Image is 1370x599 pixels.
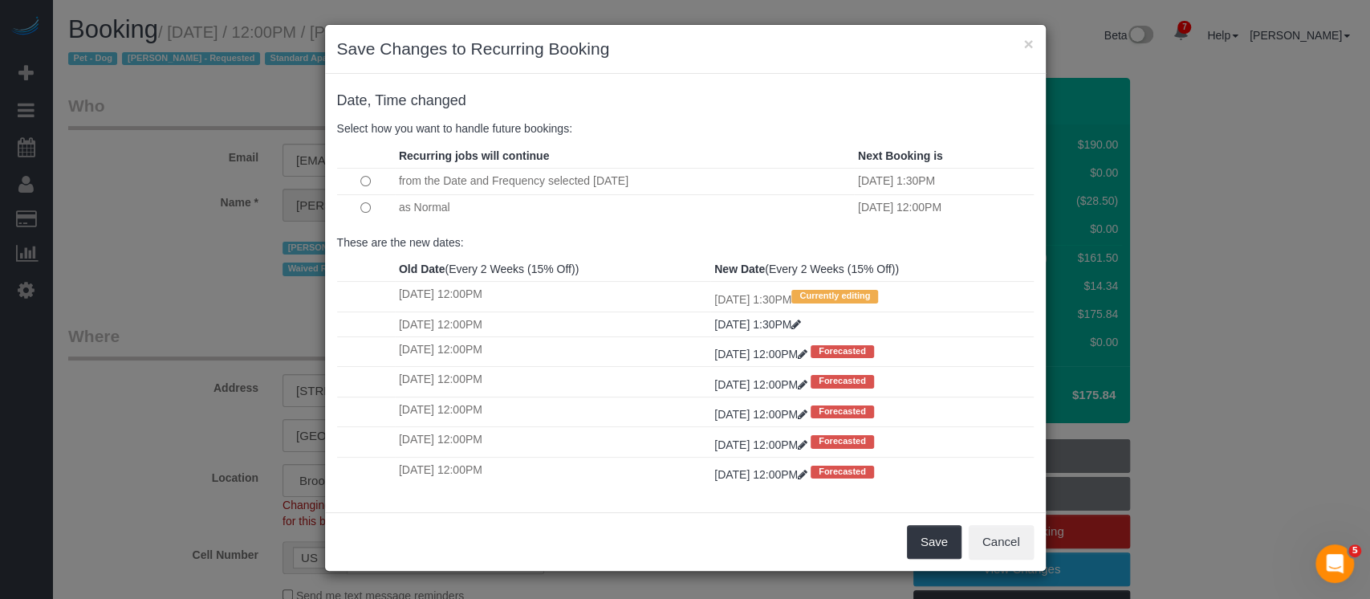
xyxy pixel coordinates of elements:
[337,93,1034,109] h4: changed
[811,375,874,388] span: Forecasted
[858,149,943,162] strong: Next Booking is
[395,168,854,194] td: from the Date and Frequency selected [DATE]
[714,318,801,331] a: [DATE] 1:30PM
[395,282,710,312] td: [DATE] 12:00PM
[791,290,878,303] span: Currently editing
[854,168,1034,194] td: [DATE] 1:30PM
[710,257,1033,282] th: (Every 2 Weeks (15% Off))
[395,397,710,426] td: [DATE] 12:00PM
[1023,35,1033,52] button: ×
[811,466,874,479] span: Forecasted
[811,345,874,358] span: Forecasted
[714,438,811,451] a: [DATE] 12:00PM
[395,457,710,487] td: [DATE] 12:00PM
[395,367,710,397] td: [DATE] 12:00PM
[399,263,445,275] strong: Old Date
[714,263,765,275] strong: New Date
[714,348,811,361] a: [DATE] 12:00PM
[714,468,811,481] a: [DATE] 12:00PM
[395,427,710,457] td: [DATE] 12:00PM
[710,282,1033,312] td: [DATE] 1:30PM
[811,405,874,418] span: Forecasted
[395,194,854,221] td: as Normal
[337,234,1034,251] p: These are the new dates:
[1315,544,1354,583] iframe: Intercom live chat
[854,194,1034,221] td: [DATE] 12:00PM
[811,435,874,448] span: Forecasted
[337,120,1034,137] p: Select how you want to handle future bookings:
[395,312,710,336] td: [DATE] 12:00PM
[714,408,811,421] a: [DATE] 12:00PM
[337,37,1034,61] h3: Save Changes to Recurring Booking
[399,149,549,162] strong: Recurring jobs will continue
[337,92,407,108] span: Date, Time
[907,525,961,559] button: Save
[1348,544,1361,557] span: 5
[395,257,710,282] th: (Every 2 Weeks (15% Off))
[395,336,710,366] td: [DATE] 12:00PM
[969,525,1034,559] button: Cancel
[714,378,811,391] a: [DATE] 12:00PM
